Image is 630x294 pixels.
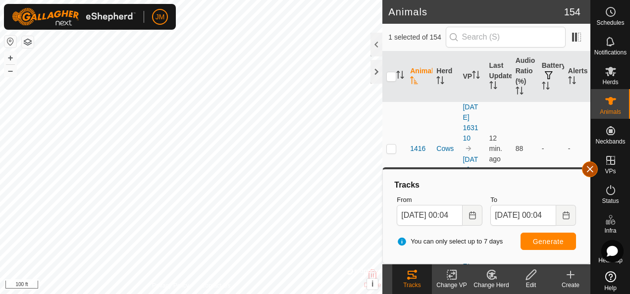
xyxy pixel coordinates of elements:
[459,51,485,102] th: VP
[4,36,16,48] button: Reset Map
[4,52,16,64] button: +
[564,51,590,102] th: Alerts
[490,195,576,205] label: To
[489,134,502,163] span: Aug 11, 2025, 11:51 PM
[542,83,550,91] p-sorticon: Activate to sort
[472,281,511,290] div: Change Herd
[516,88,524,96] p-sorticon: Activate to sort
[538,101,564,196] td: -
[516,145,524,152] span: 88
[436,144,455,154] div: Cows
[4,65,16,77] button: –
[12,8,136,26] img: Gallagher Logo
[388,32,445,43] span: 1 selected of 154
[432,51,459,102] th: Herd
[446,27,566,48] input: Search (S)
[594,49,627,55] span: Notifications
[564,101,590,196] td: -
[538,51,564,102] th: Battery
[463,103,478,142] a: [DATE] 163110
[512,51,538,102] th: Audio Ratio (%)
[392,281,432,290] div: Tracks
[367,279,378,290] button: i
[605,168,616,174] span: VPs
[410,78,418,86] p-sorticon: Activate to sort
[551,281,590,290] div: Create
[556,205,576,226] button: Choose Date
[152,281,189,290] a: Privacy Policy
[604,228,616,234] span: Infra
[156,12,165,22] span: JM
[521,233,576,250] button: Generate
[600,109,621,115] span: Animals
[410,144,425,154] span: 1416
[598,257,623,263] span: Heatmap
[596,20,624,26] span: Schedules
[393,179,580,191] div: Tracks
[463,155,478,195] a: [DATE] 120228
[533,238,564,245] span: Generate
[489,83,497,91] p-sorticon: Activate to sort
[406,51,432,102] th: Animal
[602,198,619,204] span: Status
[371,280,373,288] span: i
[22,36,34,48] button: Map Layers
[564,4,580,19] span: 154
[388,6,564,18] h2: Animals
[602,79,618,85] span: Herds
[463,205,482,226] button: Choose Date
[472,72,480,80] p-sorticon: Activate to sort
[511,281,551,290] div: Edit
[436,78,444,86] p-sorticon: Activate to sort
[396,72,404,80] p-sorticon: Activate to sort
[595,139,625,145] span: Neckbands
[485,51,512,102] th: Last Updated
[604,285,617,291] span: Help
[397,195,482,205] label: From
[432,281,472,290] div: Change VP
[568,78,576,86] p-sorticon: Activate to sort
[397,237,503,246] span: You can only select up to 7 days
[201,281,230,290] a: Contact Us
[465,145,472,152] img: to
